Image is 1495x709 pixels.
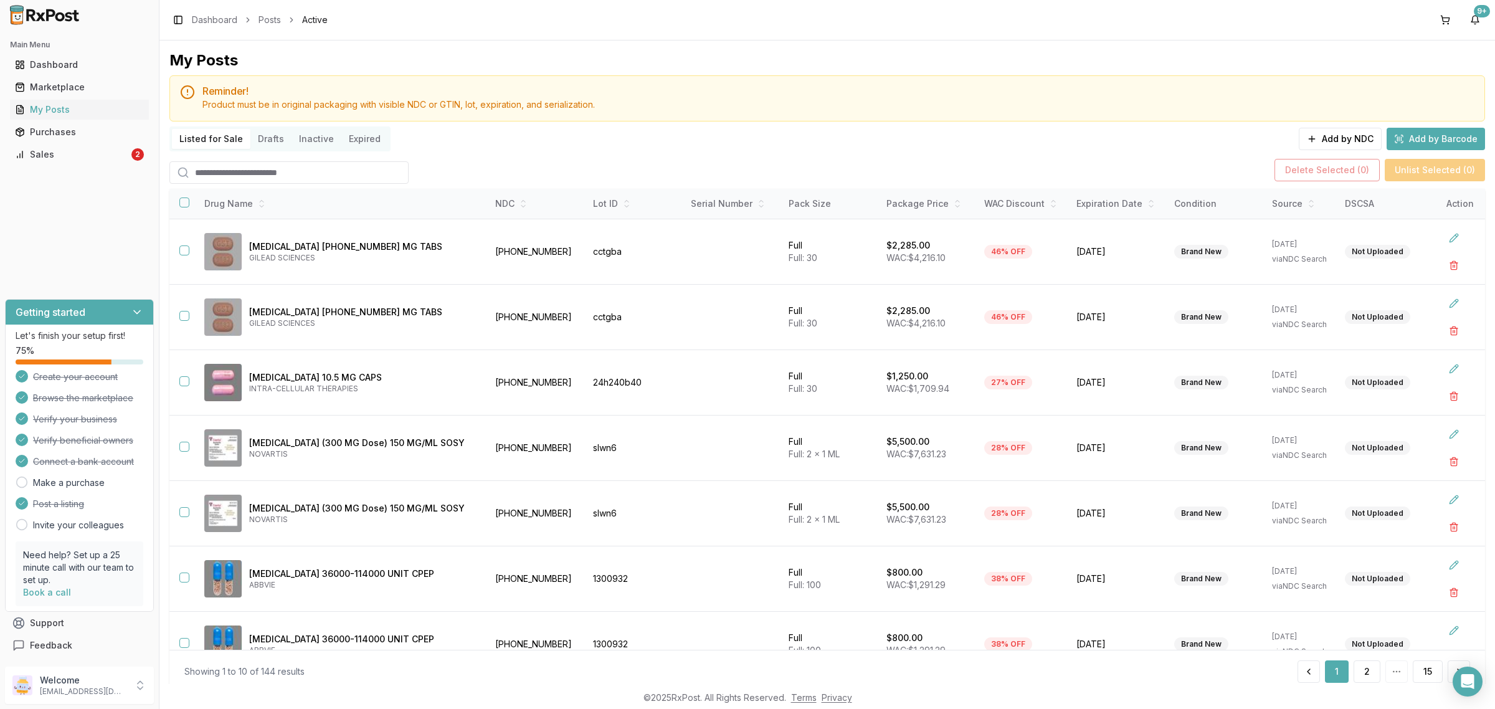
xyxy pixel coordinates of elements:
[781,546,879,611] td: Full
[23,587,71,597] a: Book a call
[1076,245,1159,258] span: [DATE]
[184,665,305,678] div: Showing 1 to 10 of 144 results
[1272,254,1330,264] p: via NDC Search
[1345,245,1410,259] div: Not Uploaded
[1174,637,1228,651] div: Brand New
[1174,310,1228,324] div: Brand New
[984,376,1032,389] div: 27% OFF
[781,284,879,350] td: Full
[10,98,149,121] a: My Posts
[249,568,478,580] p: [MEDICAL_DATA] 36000-114000 UNIT CPEP
[781,219,879,284] td: Full
[250,129,292,149] button: Drafts
[886,435,929,448] p: $5,500.00
[984,245,1032,259] div: 46% OFF
[1076,573,1159,585] span: [DATE]
[10,40,149,50] h2: Main Menu
[1345,637,1410,651] div: Not Uploaded
[789,318,817,328] span: Full: 30
[586,350,683,415] td: 24h240b40
[781,415,879,480] td: Full
[886,252,946,263] span: WAC: $4,216.10
[984,441,1032,455] div: 28% OFF
[886,449,946,459] span: WAC: $7,631.23
[12,675,32,695] img: User avatar
[33,371,118,383] span: Create your account
[23,549,136,586] p: Need help? Set up a 25 minute call with our team to set up.
[1443,292,1465,315] button: Edit
[5,55,154,75] button: Dashboard
[886,579,946,590] span: WAC: $1,291.29
[886,370,928,383] p: $1,250.00
[15,59,144,71] div: Dashboard
[586,219,683,284] td: cctgba
[33,498,84,510] span: Post a listing
[249,306,478,318] p: [MEDICAL_DATA] [PHONE_NUMBER] MG TABS
[249,580,478,590] p: ABBVIE
[204,626,242,663] img: Creon 36000-114000 UNIT CPEP
[204,364,242,401] img: Caplyta 10.5 MG CAPS
[1076,442,1159,454] span: [DATE]
[192,14,237,26] a: Dashboard
[5,5,85,25] img: RxPost Logo
[1443,423,1465,445] button: Edit
[1443,581,1465,604] button: Delete
[1443,320,1465,342] button: Delete
[204,429,242,467] img: Cosentyx (300 MG Dose) 150 MG/ML SOSY
[1387,128,1485,150] button: Add by Barcode
[249,502,478,515] p: [MEDICAL_DATA] (300 MG Dose) 150 MG/ML SOSY
[1345,572,1410,586] div: Not Uploaded
[1345,441,1410,455] div: Not Uploaded
[1345,376,1410,389] div: Not Uploaded
[1272,632,1330,642] p: [DATE]
[131,148,144,161] div: 2
[886,383,949,394] span: WAC: $1,709.94
[781,350,879,415] td: Full
[1272,239,1330,249] p: [DATE]
[1443,488,1465,511] button: Edit
[1174,441,1228,455] div: Brand New
[822,692,852,703] a: Privacy
[33,392,133,404] span: Browse the marketplace
[1272,516,1330,526] p: via NDC Search
[886,239,930,252] p: $2,285.00
[202,98,1474,111] div: Product must be in original packaging with visible NDC or GTIN, lot, expiration, and serialization.
[1443,619,1465,642] button: Edit
[789,383,817,394] span: Full: 30
[886,197,969,210] div: Package Price
[33,519,124,531] a: Invite your colleagues
[886,318,946,328] span: WAC: $4,216.10
[249,371,478,384] p: [MEDICAL_DATA] 10.5 MG CAPS
[1443,227,1465,249] button: Edit
[10,121,149,143] a: Purchases
[1076,197,1159,210] div: Expiration Date
[292,129,341,149] button: Inactive
[1272,581,1330,591] p: via NDC Search
[5,77,154,97] button: Marketplace
[586,546,683,611] td: 1300932
[1443,554,1465,576] button: Edit
[33,413,117,426] span: Verify your business
[1272,647,1330,657] p: via NDC Search
[259,14,281,26] a: Posts
[5,634,154,657] button: Feedback
[984,197,1061,210] div: WAC Discount
[586,284,683,350] td: cctgba
[10,54,149,76] a: Dashboard
[192,14,328,26] nav: breadcrumb
[1174,245,1228,259] div: Brand New
[249,633,478,645] p: [MEDICAL_DATA] 36000-114000 UNIT CPEP
[1272,566,1330,576] p: [DATE]
[249,515,478,525] p: NOVARTIS
[33,434,133,447] span: Verify beneficial owners
[15,126,144,138] div: Purchases
[33,455,134,468] span: Connect a bank account
[1465,10,1485,30] button: 9+
[33,477,105,489] a: Make a purchase
[5,100,154,120] button: My Posts
[249,384,478,394] p: INTRA-CELLULAR THERAPIES
[169,50,238,70] div: My Posts
[204,298,242,336] img: Biktarvy 50-200-25 MG TABS
[1272,320,1330,330] p: via NDC Search
[40,687,126,697] p: [EMAIL_ADDRESS][DOMAIN_NAME]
